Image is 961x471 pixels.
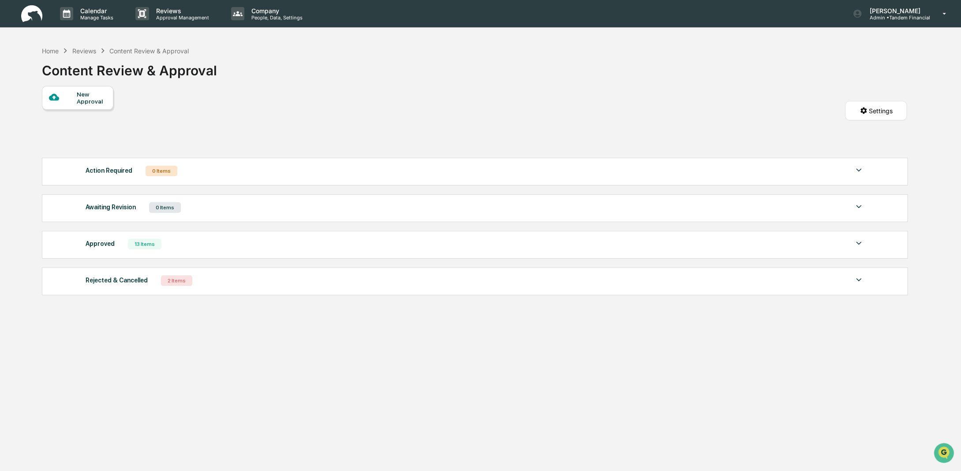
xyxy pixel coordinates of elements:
div: Content Review & Approval [42,56,217,78]
div: Approved [86,238,115,249]
div: We're available if you need us! [30,76,112,83]
p: Company [244,7,307,15]
a: 🗄️Attestations [60,108,113,123]
p: [PERSON_NAME] [862,7,930,15]
img: caret [853,274,864,285]
p: People, Data, Settings [244,15,307,21]
div: Reviews [72,47,96,55]
img: caret [853,165,864,175]
button: Settings [845,101,907,120]
div: 0 Items [146,166,177,176]
div: 🖐️ [9,112,16,119]
p: How can we help? [9,19,161,33]
div: 🗄️ [64,112,71,119]
img: caret [853,201,864,212]
img: caret [853,238,864,248]
button: Start new chat [150,70,161,81]
div: 🔎 [9,129,16,136]
img: logo [21,5,42,22]
div: 2 Items [161,275,192,286]
div: New Approval [77,91,106,105]
p: Approval Management [149,15,213,21]
span: Pylon [88,149,107,156]
div: Awaiting Revision [86,201,136,213]
a: 🔎Data Lookup [5,124,59,140]
span: Attestations [73,111,109,120]
p: Admin • Tandem Financial [862,15,930,21]
p: Calendar [73,7,118,15]
div: Rejected & Cancelled [86,274,148,286]
span: Data Lookup [18,128,56,137]
a: Powered byPylon [62,149,107,156]
div: 13 Items [128,239,161,249]
div: Action Required [86,165,132,176]
span: Preclearance [18,111,57,120]
img: 1746055101610-c473b297-6a78-478c-a979-82029cc54cd1 [9,67,25,83]
div: 0 Items [149,202,181,213]
div: Home [42,47,59,55]
iframe: Open customer support [933,442,957,466]
p: Manage Tasks [73,15,118,21]
p: Reviews [149,7,213,15]
div: Start new chat [30,67,145,76]
div: Content Review & Approval [109,47,189,55]
a: 🖐️Preclearance [5,108,60,123]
